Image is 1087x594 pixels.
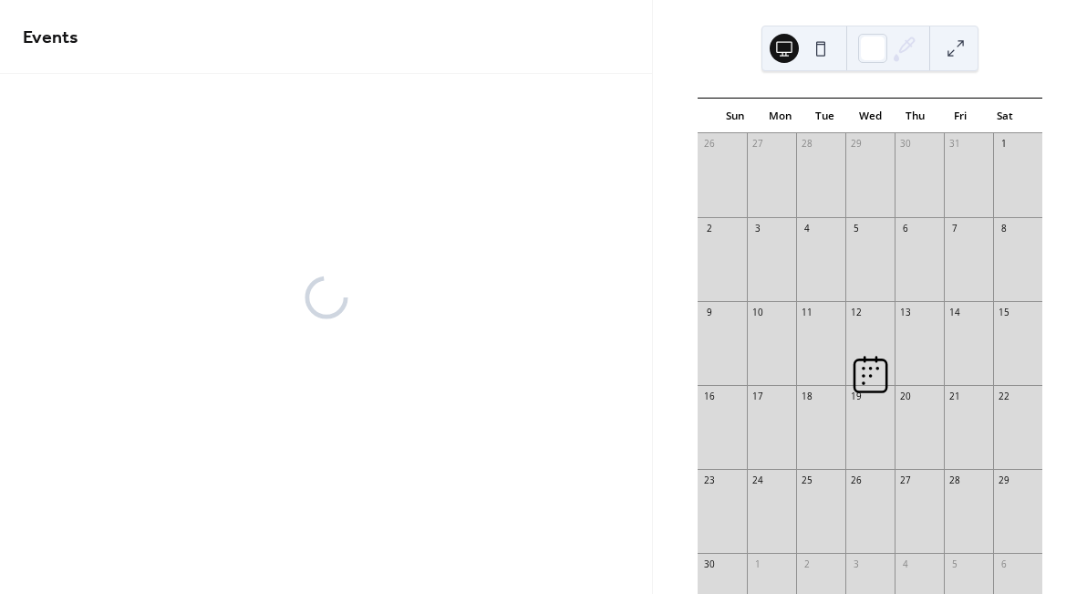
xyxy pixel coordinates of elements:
[802,99,847,133] div: Tue
[802,390,814,402] div: 18
[752,390,765,402] div: 17
[899,222,912,234] div: 6
[899,558,912,571] div: 4
[752,306,765,318] div: 10
[851,474,864,486] div: 26
[802,138,814,151] div: 28
[703,138,716,151] div: 26
[752,222,765,234] div: 3
[998,390,1010,402] div: 22
[703,390,716,402] div: 16
[23,20,78,56] span: Events
[998,138,1010,151] div: 1
[998,306,1010,318] div: 15
[847,99,892,133] div: Wed
[851,138,864,151] div: 29
[998,558,1010,571] div: 6
[998,474,1010,486] div: 29
[899,306,912,318] div: 13
[712,99,757,133] div: Sun
[851,222,864,234] div: 5
[899,474,912,486] div: 27
[703,306,716,318] div: 9
[752,558,765,571] div: 1
[899,390,912,402] div: 20
[998,222,1010,234] div: 8
[703,558,716,571] div: 30
[937,99,982,133] div: Fri
[893,99,937,133] div: Thu
[851,306,864,318] div: 12
[851,558,864,571] div: 3
[802,306,814,318] div: 11
[948,222,961,234] div: 7
[948,558,961,571] div: 5
[802,558,814,571] div: 2
[948,474,961,486] div: 28
[948,138,961,151] div: 31
[802,222,814,234] div: 4
[752,138,765,151] div: 27
[703,474,716,486] div: 23
[948,306,961,318] div: 14
[802,474,814,486] div: 25
[948,390,961,402] div: 21
[758,99,802,133] div: Mon
[851,390,864,402] div: 19
[703,222,716,234] div: 2
[752,474,765,486] div: 24
[899,138,912,151] div: 30
[983,99,1028,133] div: Sat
